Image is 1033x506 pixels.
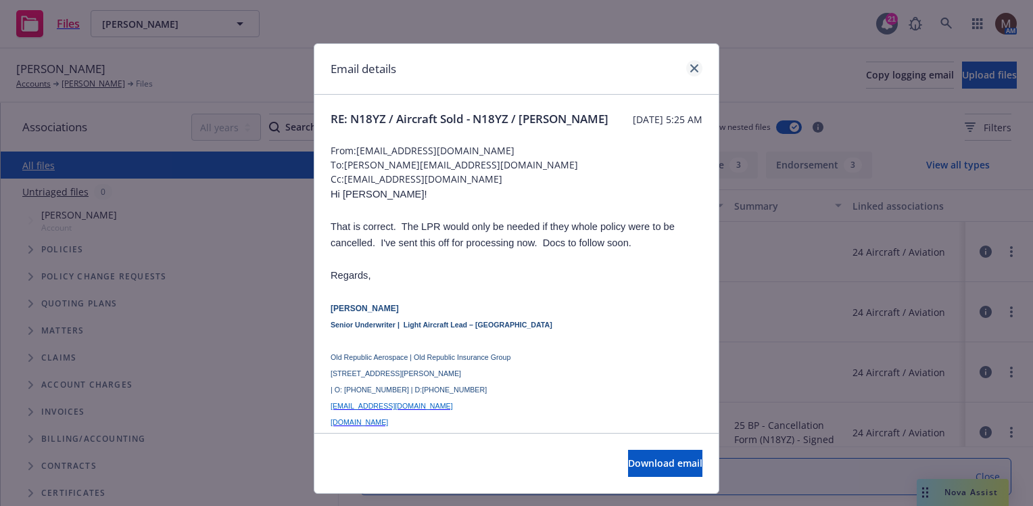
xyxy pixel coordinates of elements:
[331,353,510,361] span: Old Republic Aerospace | Old Republic Insurance Group
[331,416,388,427] a: [DOMAIN_NAME]
[331,270,370,281] span: Regards,
[331,321,552,329] span: Senior Underwriter | Light Aircraft Lead – [GEOGRAPHIC_DATA]
[331,158,702,172] span: To: [PERSON_NAME][EMAIL_ADDRESS][DOMAIN_NAME]
[331,111,608,127] span: RE: N18YZ / Aircraft Sold - N18YZ / [PERSON_NAME]
[331,60,396,78] h1: Email details
[331,172,702,186] span: Cc: [EMAIL_ADDRESS][DOMAIN_NAME]
[331,369,461,377] span: [STREET_ADDRESS][PERSON_NAME]
[331,189,427,200] span: Hi [PERSON_NAME]!
[628,450,702,477] button: Download email
[331,418,388,426] span: [DOMAIN_NAME]
[331,143,702,158] span: From: [EMAIL_ADDRESS][DOMAIN_NAME]
[331,402,453,410] a: [EMAIL_ADDRESS][DOMAIN_NAME]
[633,112,702,127] span: [DATE] 5:25 AM
[331,304,399,313] span: [PERSON_NAME]
[331,386,487,394] span: | O: [PHONE_NUMBER] | D:[PHONE_NUMBER]
[628,457,702,469] span: Download email
[331,221,675,248] span: That is correct. The LPR would only be needed if they whole policy were to be cancelled. I've sen...
[686,60,702,76] a: close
